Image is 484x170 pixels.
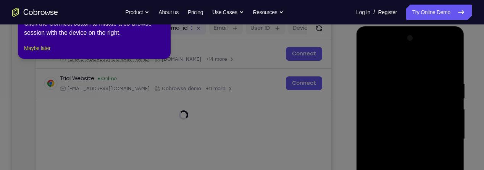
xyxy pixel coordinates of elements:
input: Filter devices... [43,25,139,33]
a: Pricing [188,5,203,20]
div: New devices found. [105,49,107,51]
div: Open device details [23,70,319,99]
div: Email [48,57,137,63]
a: Settings [5,40,18,53]
button: Refresh [301,23,313,35]
button: Product [126,5,150,20]
div: App [142,57,189,63]
span: +11 more [194,86,213,92]
h1: Connect [29,5,71,17]
div: Email [48,86,137,92]
a: Connect [5,5,18,18]
div: Trial Website [48,76,82,83]
a: Log In [356,5,370,20]
a: Connect [274,48,310,62]
span: Cobrowse demo [150,86,189,92]
label: Device ID [281,25,306,33]
a: Sessions [5,22,18,36]
a: Try Online Demo [406,5,472,20]
button: Maybe later [24,44,50,53]
button: Use Cases [212,5,244,20]
label: demo_id [152,25,176,33]
label: Email [202,25,215,33]
div: Open device details [23,40,319,70]
span: Cobrowse.io [150,57,189,63]
div: Trial Android Device [48,46,102,54]
span: android@example.com [55,57,137,63]
button: Resources [253,5,284,20]
span: +14 more [194,57,215,63]
span: / [373,8,375,17]
label: User ID [238,25,258,33]
a: About us [158,5,178,20]
div: App [142,86,189,92]
span: web@example.com [55,86,137,92]
a: Register [378,5,397,20]
a: Connect [274,77,310,91]
div: Online [85,76,105,83]
div: New devices found. [86,79,87,80]
a: Go to the home page [12,8,58,17]
div: Online [105,47,124,53]
div: Click the Connect button to initiate a co-browse session with the device on the right. [24,19,165,37]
